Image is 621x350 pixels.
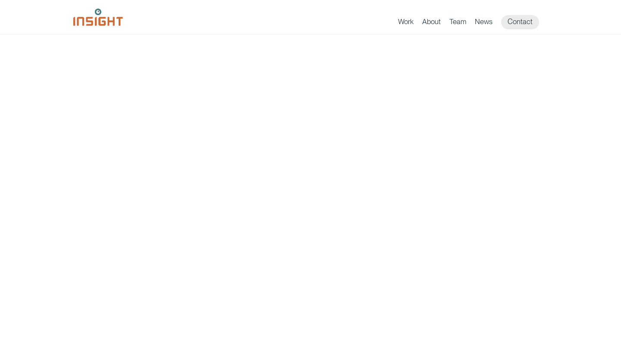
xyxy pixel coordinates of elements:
[422,17,441,29] a: About
[501,15,539,29] a: Contact
[449,17,466,29] a: Team
[73,9,123,26] img: Insight Marketing Design
[475,17,492,29] a: News
[398,15,548,29] nav: primary navigation menu
[398,17,414,29] a: Work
